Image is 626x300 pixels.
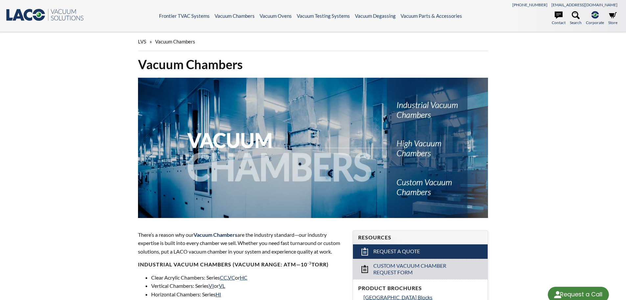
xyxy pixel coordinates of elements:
a: [PHONE_NUMBER] [512,2,547,7]
div: » [138,32,488,51]
img: round button [552,289,563,300]
li: Vertical Chambers: Series or [151,282,345,290]
a: Vacuum Parts & Accessories [401,13,462,19]
p: There’s a reason why our are the industry standard—our industry expertise is built into every cha... [138,231,345,256]
a: VC [228,274,235,281]
sup: -3 [307,260,312,265]
a: Store [608,11,617,26]
a: Request a Quote [353,244,488,259]
span: Corporate [586,19,604,26]
a: Vacuum Degassing [355,13,396,19]
h1: Vacuum Chambers [138,56,488,72]
span: LVS [138,39,146,44]
a: Frontier TVAC Systems [159,13,210,19]
a: CC [220,274,227,281]
a: Vacuum Ovens [260,13,292,19]
a: Custom Vacuum Chamber Request Form [353,259,488,280]
h4: Product Brochures [358,285,482,292]
a: Contact [552,11,566,26]
a: [EMAIL_ADDRESS][DOMAIN_NAME] [551,2,617,7]
a: HI [216,291,221,297]
a: Vacuum Testing Systems [297,13,350,19]
img: Vacuum Chambers [138,78,488,218]
span: Custom Vacuum Chamber Request Form [373,262,468,276]
span: Request a Quote [373,248,420,255]
li: Clear Acrylic Chambers: Series , or [151,273,345,282]
a: Vacuum Chambers [215,13,255,19]
h4: Resources [358,234,482,241]
a: HC [240,274,247,281]
a: VL [219,283,225,289]
span: Vacuum Chambers [194,232,237,238]
li: Horizontal Chambers: Series [151,290,345,299]
a: VI [209,283,214,289]
a: Search [570,11,582,26]
h4: Industrial Vacuum Chambers (vacuum range: atm—10 Torr) [138,261,345,268]
span: Vacuum Chambers [155,39,195,44]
